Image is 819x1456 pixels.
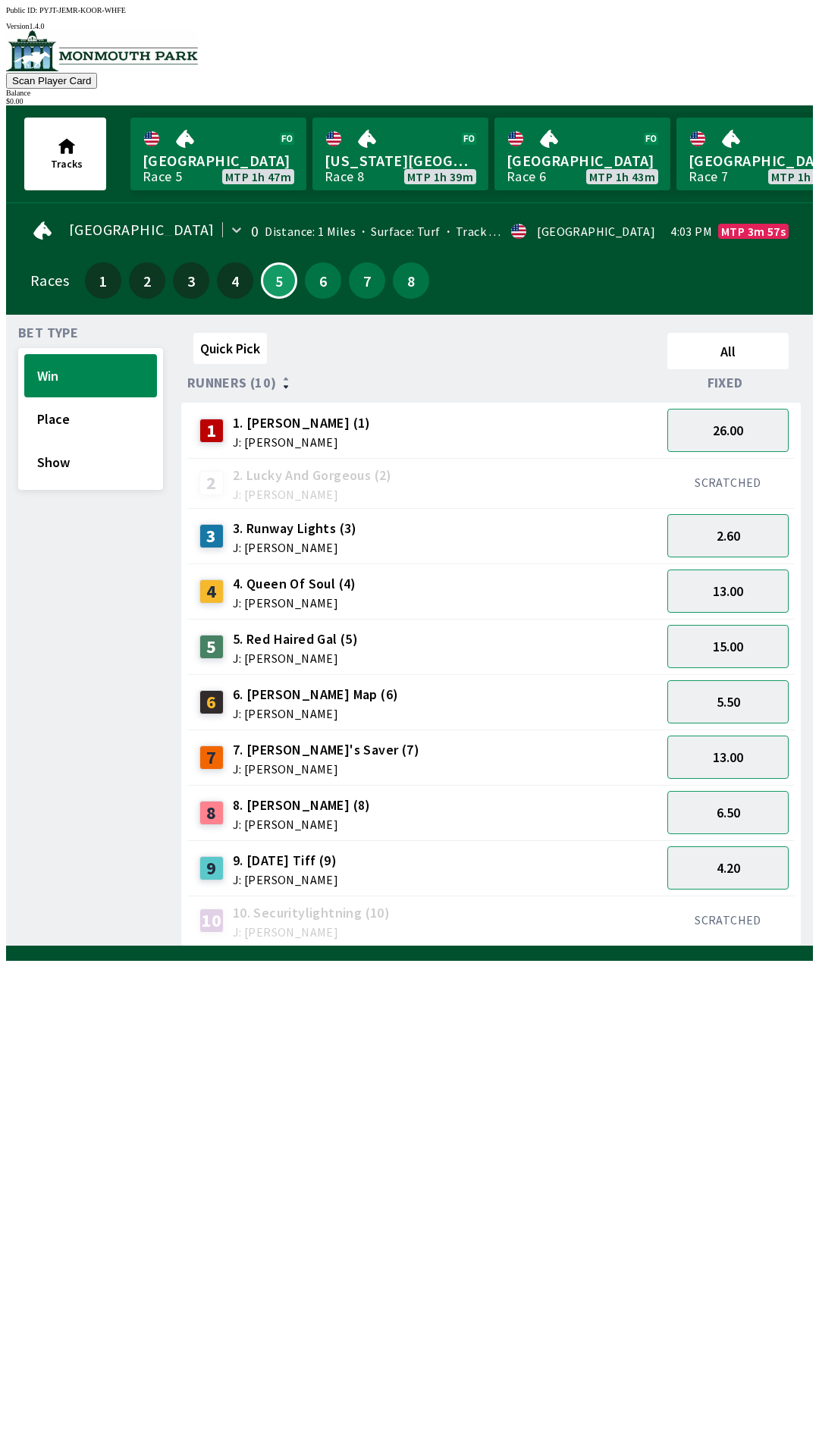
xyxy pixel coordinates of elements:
span: J: [PERSON_NAME] [233,541,357,554]
div: Races [30,275,69,287]
span: 5.50 [717,693,740,711]
span: 2.60 [717,527,740,544]
span: All [674,343,782,360]
span: 4:03 PM [670,225,712,237]
span: J: [PERSON_NAME] [233,926,390,938]
div: SCRATCHED [667,475,789,490]
span: 10. Securitylightning (10) [233,903,390,923]
span: 2. Lucky And Gorgeous (2) [233,466,392,485]
span: 6. [PERSON_NAME] Map (6) [233,685,399,704]
span: 13.00 [713,582,743,600]
a: [US_STATE][GEOGRAPHIC_DATA]Race 8MTP 1h 39m [312,118,488,190]
button: 5.50 [667,680,789,723]
div: Fixed [661,375,795,391]
span: 6.50 [717,804,740,821]
span: [GEOGRAPHIC_DATA] [507,151,658,171]
span: 4.20 [717,859,740,877]
span: Surface: Turf [356,224,441,239]
button: Show [24,441,157,484]
button: Win [24,354,157,397]
span: 1. [PERSON_NAME] (1) [233,413,371,433]
a: [GEOGRAPHIC_DATA]Race 6MTP 1h 43m [494,118,670,190]
span: 7. [PERSON_NAME]'s Saver (7) [233,740,419,760]
button: 15.00 [667,625,789,668]
button: All [667,333,789,369]
span: MTP 1h 39m [407,171,473,183]
span: J: [PERSON_NAME] [233,597,356,609]
div: 4 [199,579,224,604]
span: MTP 3m 57s [721,225,786,237]
div: Version 1.4.0 [6,22,813,30]
div: 9 [199,856,224,880]
span: 7 [353,275,381,286]
div: Public ID: [6,6,813,14]
span: 6 [309,275,337,286]
span: Fixed [708,377,743,389]
span: J: [PERSON_NAME] [233,763,419,775]
span: Track Condition: Firm [441,224,574,239]
button: 7 [349,262,385,299]
button: 8 [393,262,429,299]
button: 3 [173,262,209,299]
span: 15.00 [713,638,743,655]
span: 3 [177,275,206,286]
span: J: [PERSON_NAME] [233,652,358,664]
div: Race 8 [325,171,364,183]
span: [GEOGRAPHIC_DATA] [143,151,294,171]
div: 2 [199,471,224,495]
span: Tracks [51,157,83,171]
div: 5 [199,635,224,659]
span: MTP 1h 47m [225,171,291,183]
span: 26.00 [713,422,743,439]
span: Show [37,453,144,471]
span: Distance: 1 Miles [265,224,356,239]
button: 13.00 [667,570,789,613]
div: [GEOGRAPHIC_DATA] [537,225,655,237]
span: 8. [PERSON_NAME] (8) [233,795,371,815]
button: 5 [261,262,297,299]
button: Scan Player Card [6,73,97,89]
span: J: [PERSON_NAME] [233,818,371,830]
span: [GEOGRAPHIC_DATA] [69,224,215,236]
button: 26.00 [667,409,789,452]
button: Place [24,397,157,441]
div: Race 7 [689,171,728,183]
button: 6 [305,262,341,299]
span: Bet Type [18,327,78,339]
button: Tracks [24,118,106,190]
span: [US_STATE][GEOGRAPHIC_DATA] [325,151,476,171]
button: 4.20 [667,846,789,890]
div: Race 6 [507,171,546,183]
button: 2.60 [667,514,789,557]
div: Race 5 [143,171,182,183]
span: 8 [397,275,425,286]
span: 5. Red Haired Gal (5) [233,629,358,649]
div: 1 [199,419,224,443]
div: SCRATCHED [667,912,789,927]
span: Win [37,367,144,384]
span: 4. Queen Of Soul (4) [233,574,356,594]
span: J: [PERSON_NAME] [233,488,392,500]
span: 13.00 [713,748,743,766]
div: 8 [199,801,224,825]
span: 9. [DATE] Tiff (9) [233,851,338,871]
span: PYJT-JEMR-KOOR-WHFE [39,6,126,14]
div: 10 [199,908,224,933]
button: 6.50 [667,791,789,834]
a: [GEOGRAPHIC_DATA]Race 5MTP 1h 47m [130,118,306,190]
div: Balance [6,89,813,97]
span: 2 [133,275,162,286]
span: Runners (10) [187,377,277,389]
div: $ 0.00 [6,97,813,105]
button: Quick Pick [193,333,267,364]
span: J: [PERSON_NAME] [233,708,399,720]
button: 1 [85,262,121,299]
div: 6 [199,690,224,714]
span: MTP 1h 43m [589,171,655,183]
span: Place [37,410,144,428]
div: 0 [251,225,259,237]
button: 4 [217,262,253,299]
span: J: [PERSON_NAME] [233,436,371,448]
span: J: [PERSON_NAME] [233,874,338,886]
div: 7 [199,745,224,770]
